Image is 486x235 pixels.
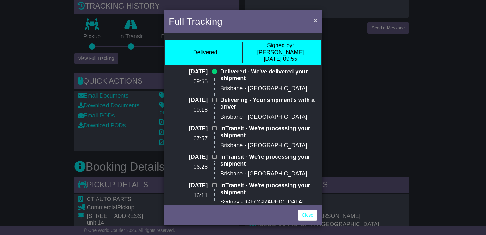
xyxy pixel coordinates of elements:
[169,164,208,171] p: 06:28
[169,107,208,114] p: 09:18
[220,182,317,196] p: InTransit - We're processing your shipment
[220,170,317,177] p: Brisbane - [GEOGRAPHIC_DATA]
[169,14,222,29] h4: Full Tracking
[169,182,208,189] p: [DATE]
[298,210,317,221] a: Close
[220,97,317,111] p: Delivering - Your shipment's with a driver
[169,154,208,161] p: [DATE]
[169,125,208,132] p: [DATE]
[169,78,208,85] p: 09:55
[314,16,317,24] span: ×
[220,68,317,82] p: Delivered - We've delivered your shipment
[220,85,317,92] p: Brisbane - [GEOGRAPHIC_DATA]
[169,68,208,75] p: [DATE]
[220,114,317,121] p: Brisbane - [GEOGRAPHIC_DATA]
[169,135,208,142] p: 07:57
[169,192,208,199] p: 16:11
[310,14,321,27] button: Close
[246,42,315,63] div: [PERSON_NAME] [DATE] 09:55
[220,125,317,139] p: InTransit - We're processing your shipment
[220,142,317,149] p: Brisbane - [GEOGRAPHIC_DATA]
[193,49,217,56] div: Delivered
[267,42,294,48] span: Signed by:
[220,199,317,206] p: Sydney - [GEOGRAPHIC_DATA]
[169,97,208,104] p: [DATE]
[220,154,317,167] p: InTransit - We're processing your shipment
